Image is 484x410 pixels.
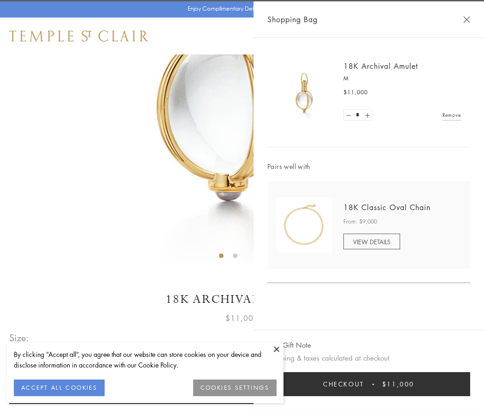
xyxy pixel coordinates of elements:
[14,349,277,370] div: By clicking “Accept all”, you agree that our website can store cookies on your device and disclos...
[343,88,368,97] span: $11,000
[267,372,470,396] button: Checkout $11,000
[9,291,475,307] h1: 18K Archival Amulet
[343,217,377,226] span: From: $9,000
[267,352,470,364] p: Shipping & taxes calculated at checkout
[343,74,461,83] p: M
[188,4,292,13] p: Enjoy Complimentary Delivery & Returns
[463,16,470,23] button: Close Shopping Bag
[193,380,277,396] button: COOKIES SETTINGS
[344,109,353,121] a: Set quantity to 0
[353,237,390,246] span: VIEW DETAILS
[343,61,418,71] a: 18K Archival Amulet
[267,13,318,25] span: Shopping Bag
[225,312,259,324] span: $11,000
[9,30,148,42] img: Temple St. Clair
[382,379,414,389] span: $11,000
[362,109,372,121] a: Set quantity to 2
[267,339,311,351] button: Add Gift Note
[343,234,400,249] a: VIEW DETAILS
[443,110,461,120] a: Remove
[343,202,431,212] a: 18K Classic Oval Chain
[14,380,105,396] button: ACCEPT ALL COOKIES
[267,161,470,172] span: Pairs well with
[277,65,332,120] img: 18K Archival Amulet
[277,197,332,253] img: N88865-OV18
[9,330,30,345] span: Size:
[323,379,364,389] span: Checkout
